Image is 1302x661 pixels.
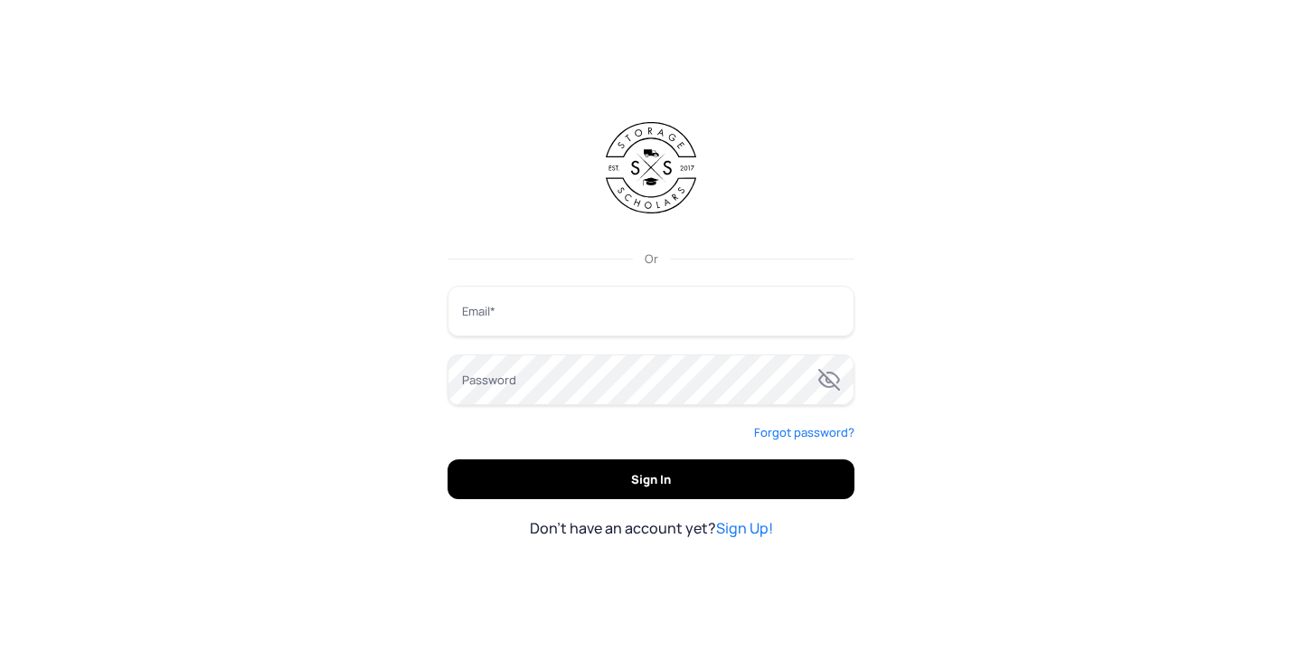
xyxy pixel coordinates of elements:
[448,459,854,499] button: Sign In
[469,459,833,499] span: Sign In
[448,250,854,268] div: Or
[716,518,773,538] a: Sign Up!
[530,517,773,539] span: Don't have an account yet?
[606,122,696,213] img: Storage Scholars Logo Black
[754,423,854,441] a: Forgot password?
[754,424,854,440] span: Forgot password?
